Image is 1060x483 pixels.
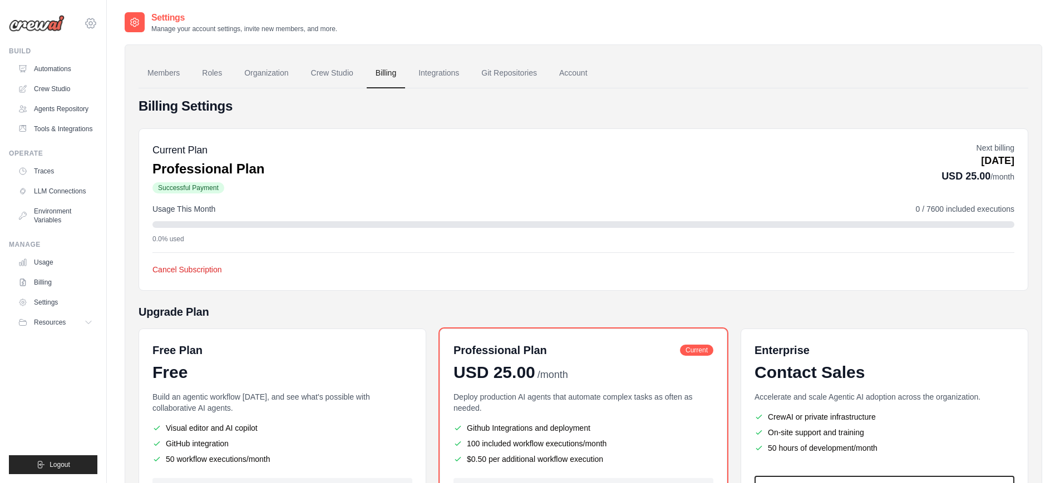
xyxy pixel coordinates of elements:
[13,100,97,118] a: Agents Repository
[152,342,203,358] h6: Free Plan
[755,411,1014,422] li: CrewAI or private infrastructure
[9,15,65,32] img: Logo
[9,149,97,158] div: Operate
[13,120,97,138] a: Tools & Integrations
[538,367,568,382] span: /month
[755,427,1014,438] li: On-site support and training
[755,362,1014,382] div: Contact Sales
[13,202,97,229] a: Environment Variables
[152,182,224,193] span: Successful Payment
[410,58,468,88] a: Integrations
[50,460,70,469] span: Logout
[755,391,1014,402] p: Accelerate and scale Agentic AI adoption across the organization.
[152,438,412,449] li: GitHub integration
[302,58,362,88] a: Crew Studio
[367,58,405,88] a: Billing
[152,235,184,243] span: 0.0% used
[152,391,412,414] p: Build an agentic workflow [DATE], and see what's possible with collaborative AI agents.
[13,273,97,291] a: Billing
[13,60,97,78] a: Automations
[13,293,97,311] a: Settings
[13,162,97,180] a: Traces
[139,58,189,88] a: Members
[151,24,337,33] p: Manage your account settings, invite new members, and more.
[139,304,1028,320] h5: Upgrade Plan
[13,313,97,331] button: Resources
[453,454,713,465] li: $0.50 per additional workflow execution
[151,11,337,24] h2: Settings
[152,362,412,382] div: Free
[13,182,97,200] a: LLM Connections
[453,342,547,358] h6: Professional Plan
[34,318,66,327] span: Resources
[453,362,535,382] span: USD 25.00
[755,342,1014,358] h6: Enterprise
[453,422,713,434] li: Github Integrations and deployment
[152,142,264,158] h5: Current Plan
[941,153,1014,168] p: [DATE]
[453,391,713,414] p: Deploy production AI agents that automate complex tasks as often as needed.
[9,240,97,249] div: Manage
[755,442,1014,454] li: 50 hours of development/month
[152,264,222,275] button: Cancel Subscription
[941,142,1014,153] p: Next billing
[550,58,596,88] a: Account
[13,80,97,98] a: Crew Studio
[990,172,1014,181] span: /month
[472,58,546,88] a: Git Repositories
[152,454,412,465] li: 50 workflow executions/month
[916,203,1014,215] span: 0 / 7600 included executions
[941,168,1014,184] p: USD 25.00
[193,58,231,88] a: Roles
[453,438,713,449] li: 100 included workflow executions/month
[9,455,97,474] button: Logout
[152,422,412,434] li: Visual editor and AI copilot
[139,97,1028,115] h4: Billing Settings
[13,253,97,271] a: Usage
[235,58,297,88] a: Organization
[152,160,264,178] p: Professional Plan
[152,203,215,215] span: Usage This Month
[9,47,97,56] div: Build
[680,345,713,356] span: Current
